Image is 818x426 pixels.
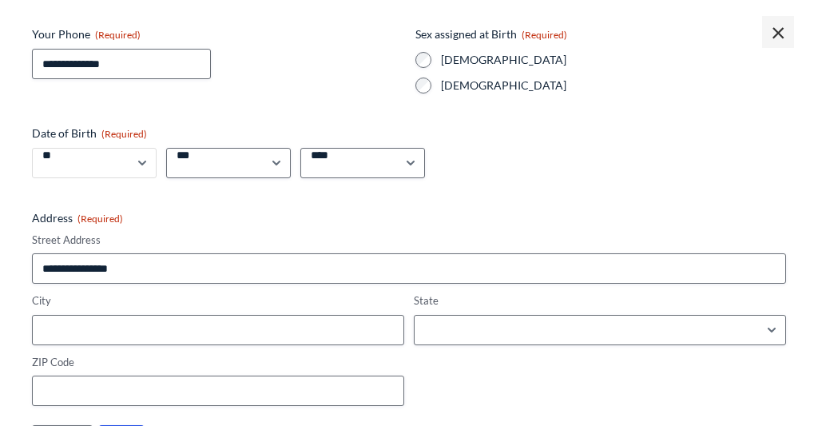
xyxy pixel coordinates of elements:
span: (Required) [77,213,123,225]
label: State [414,293,786,309]
span: × [762,16,794,48]
span: (Required) [101,128,147,140]
legend: Date of Birth [32,125,147,141]
label: City [32,293,404,309]
span: (Required) [95,29,141,41]
label: [DEMOGRAPHIC_DATA] [441,52,786,68]
legend: Address [32,210,123,226]
label: Street Address [32,233,786,248]
legend: Sex assigned at Birth [415,26,567,42]
label: [DEMOGRAPHIC_DATA] [441,78,786,94]
label: ZIP Code [32,355,404,370]
label: Your Phone [32,26,403,42]
span: (Required) [522,29,567,41]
